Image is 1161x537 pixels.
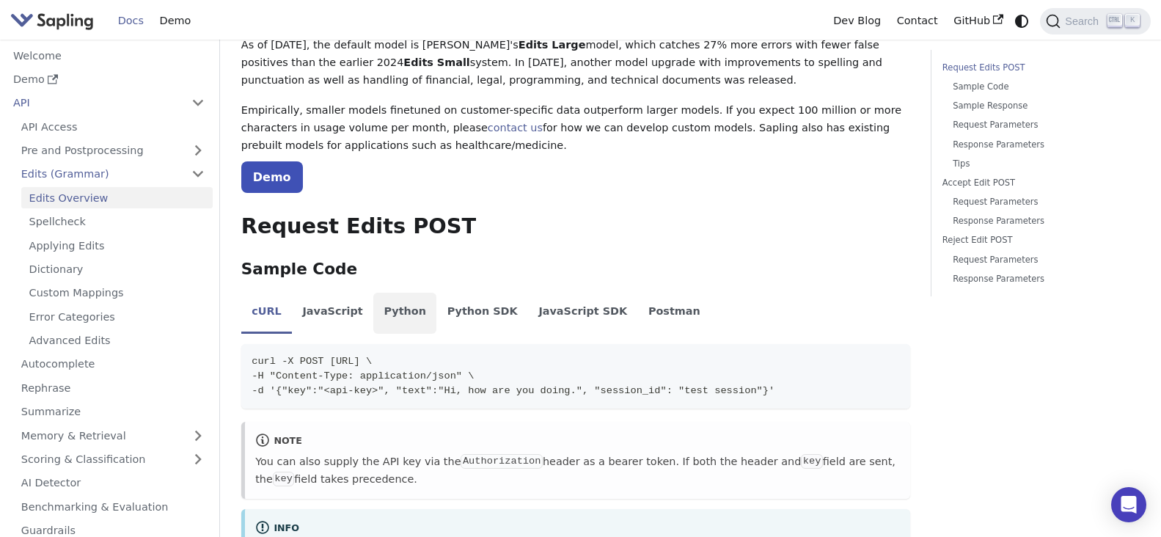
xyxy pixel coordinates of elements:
li: Python SDK [436,293,528,334]
a: Advanced Edits [21,330,213,351]
h3: Sample Code [241,260,910,280]
li: JavaScript [292,293,373,334]
a: Demo [152,10,199,32]
span: Search [1061,15,1107,27]
a: Dev Blog [825,10,888,32]
a: Summarize [13,401,213,423]
a: Rephrase [13,377,213,398]
a: Benchmarking & Evaluation [13,496,213,517]
a: Request Parameters [953,118,1129,132]
a: Edits (Grammar) [13,164,213,185]
strong: Edits Large [519,39,586,51]
a: Applying Edits [21,235,213,256]
p: As of [DATE], the default model is [PERSON_NAME]'s model, which catches 27% more errors with fewe... [241,37,910,89]
a: Accept Edit POST [942,176,1135,190]
a: Sample Code [953,80,1129,94]
button: Switch between dark and light mode (currently system mode) [1011,10,1033,32]
a: Spellcheck [21,211,213,233]
kbd: K [1125,14,1140,27]
a: Demo [241,161,303,193]
p: Empirically, smaller models finetuned on customer-specific data outperform larger models. If you ... [241,102,910,154]
a: Sapling.ai [10,10,99,32]
a: Welcome [5,45,213,66]
a: contact us [488,122,543,134]
div: Open Intercom Messenger [1111,487,1146,522]
a: Response Parameters [953,272,1129,286]
a: Response Parameters [953,214,1129,228]
a: Memory & Retrieval [13,425,213,446]
a: Demo [5,69,213,90]
a: Docs [110,10,152,32]
a: Reject Edit POST [942,233,1135,247]
code: key [273,472,294,486]
a: Scoring & Classification [13,449,213,470]
a: Sample Response [953,99,1129,113]
a: Dictionary [21,259,213,280]
a: Tips [953,157,1129,171]
div: note [255,433,899,450]
li: Postman [638,293,711,334]
button: Search (Ctrl+K) [1040,8,1150,34]
a: Response Parameters [953,138,1129,152]
strong: Edits Small [403,56,469,68]
a: API Access [13,116,213,137]
a: Autocomplete [13,354,213,375]
code: Authorization [461,454,542,469]
a: Contact [889,10,946,32]
a: Request Parameters [953,195,1129,209]
h2: Request Edits POST [241,213,910,240]
li: cURL [241,293,292,334]
span: -H "Content-Type: application/json" \ [252,370,474,381]
a: Pre and Postprocessing [13,140,213,161]
a: Request Edits POST [942,61,1135,75]
a: Edits Overview [21,187,213,208]
code: key [801,454,822,469]
li: Python [373,293,436,334]
a: AI Detector [13,472,213,494]
button: Collapse sidebar category 'API' [183,92,213,114]
span: -d '{"key":"<api-key>", "text":"Hi, how are you doing.", "session_id": "test session"}' [252,385,774,396]
a: Error Categories [21,306,213,327]
span: curl -X POST [URL] \ [252,356,372,367]
a: GitHub [945,10,1011,32]
a: Custom Mappings [21,282,213,304]
a: API [5,92,183,114]
p: You can also supply the API key via the header as a bearer token. If both the header and field ar... [255,453,899,489]
li: JavaScript SDK [528,293,638,334]
img: Sapling.ai [10,10,94,32]
a: Request Parameters [953,253,1129,267]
